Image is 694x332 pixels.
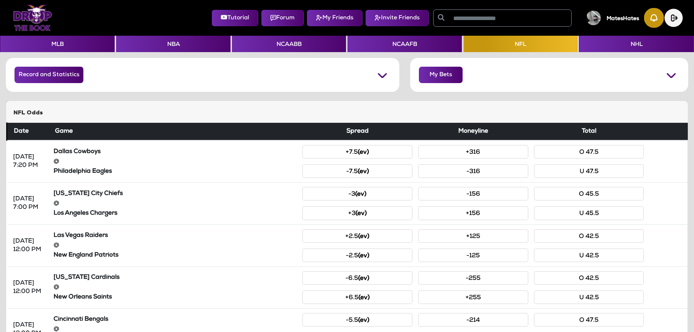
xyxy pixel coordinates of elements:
strong: Las Vegas Raiders [54,233,108,239]
button: -2.5(ev) [302,249,412,262]
button: +6.5(ev) [302,290,412,304]
button: +2.5(ev) [302,229,412,243]
small: (ev) [358,317,369,324]
button: U 47.5 [534,164,644,178]
button: +7.5(ev) [302,145,412,159]
img: User [586,11,601,25]
button: O 47.5 [534,313,644,327]
button: Tutorial [212,10,258,26]
button: Invite Friends [365,10,429,26]
div: @ [54,283,297,292]
div: [DATE] 12:00 PM [13,237,45,254]
div: @ [54,157,297,166]
div: @ [54,241,297,250]
small: (ev) [358,295,370,301]
button: -3(ev) [302,187,412,200]
button: NCAAFB [348,36,462,52]
button: Record and Statistics [15,67,83,83]
strong: [US_STATE] Cardinals [54,274,119,281]
div: @ [54,199,297,208]
div: [DATE] 7:20 PM [13,153,45,170]
button: U 42.5 [534,249,644,262]
button: -6.5(ev) [302,271,412,285]
button: +255 [418,290,528,304]
button: O 47.5 [534,145,644,159]
button: NBA [116,36,230,52]
th: Total [531,123,647,141]
strong: New England Patriots [54,252,118,258]
div: [DATE] 12:00 PM [13,279,45,296]
button: NHL [579,36,694,52]
h5: NFL Odds [13,110,681,117]
small: (ev) [358,149,369,156]
div: [DATE] 7:00 PM [13,195,45,212]
th: Moneyline [415,123,531,141]
strong: New Orleans Saints [54,294,112,300]
button: +125 [418,229,528,243]
button: -214 [418,313,528,327]
button: +3(ev) [302,206,412,220]
img: Logo [13,5,52,31]
button: My Friends [307,10,362,26]
th: Game [51,123,300,141]
button: +156 [418,206,528,220]
strong: [US_STATE] City Chiefs [54,191,123,197]
button: U 45.5 [534,206,644,220]
button: -156 [418,187,528,200]
button: My Bets [419,67,463,83]
strong: Dallas Cowboys [54,149,101,155]
button: Forum [261,10,304,26]
button: U 42.5 [534,290,644,304]
small: (ev) [355,191,366,198]
small: (ev) [358,276,369,282]
button: NCAABB [232,36,346,52]
button: -7.5(ev) [302,164,412,178]
h5: MatesHates [607,16,639,22]
button: O 45.5 [534,187,644,200]
small: (ev) [358,253,369,259]
small: (ev) [356,211,367,217]
strong: Philadelphia Eagles [54,168,112,175]
strong: Cincinnati Bengals [54,316,108,323]
th: Spread [299,123,415,141]
strong: Los Angeles Chargers [54,210,117,216]
img: Notification [644,8,664,28]
small: (ev) [358,169,369,175]
button: O 42.5 [534,271,644,285]
th: Date [7,123,51,141]
button: +316 [418,145,528,159]
small: (ev) [358,234,369,240]
button: -255 [418,271,528,285]
button: NFL [463,36,577,52]
button: -316 [418,164,528,178]
button: -125 [418,249,528,262]
button: O 42.5 [534,229,644,243]
button: -5.5(ev) [302,313,412,327]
